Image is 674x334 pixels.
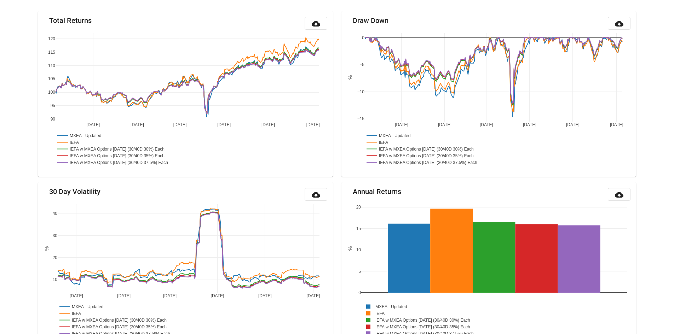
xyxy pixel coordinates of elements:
mat-icon: cloud_download [615,19,623,28]
mat-card-title: Draw Down [353,17,388,24]
mat-icon: cloud_download [312,19,320,28]
mat-icon: cloud_download [312,191,320,199]
mat-card-title: 30 Day Volatility [49,188,100,195]
mat-icon: cloud_download [615,191,623,199]
mat-card-title: Annual Returns [353,188,401,195]
mat-card-title: Total Returns [49,17,92,24]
